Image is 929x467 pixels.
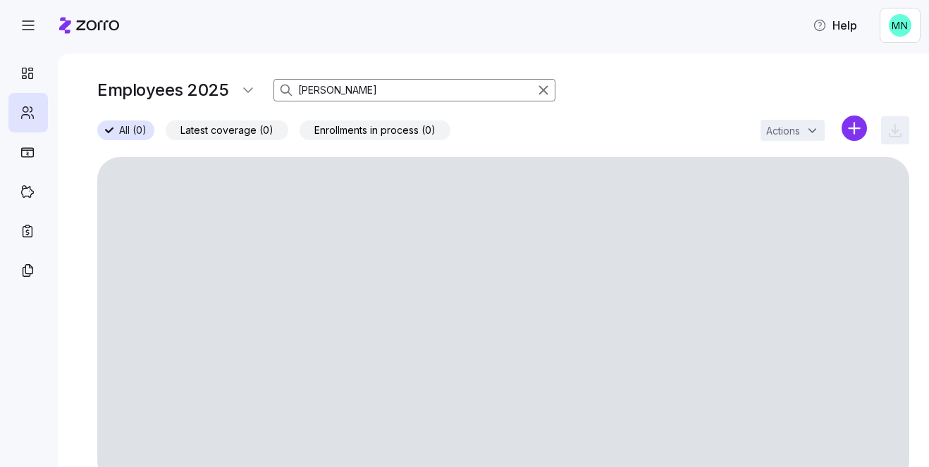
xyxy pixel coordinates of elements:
input: Search employees [273,79,555,101]
button: Help [801,11,868,39]
span: Enrollments in process (0) [314,121,436,139]
svg: add icon [842,116,867,141]
img: b0ee0d05d7ad5b312d7e0d752ccfd4ca [889,14,911,37]
span: Help [813,17,857,34]
span: Latest coverage (0) [180,121,273,139]
h1: Employees 2025 [97,79,228,101]
button: Actions [761,120,825,141]
span: Actions [766,126,800,136]
span: All (0) [119,121,147,139]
